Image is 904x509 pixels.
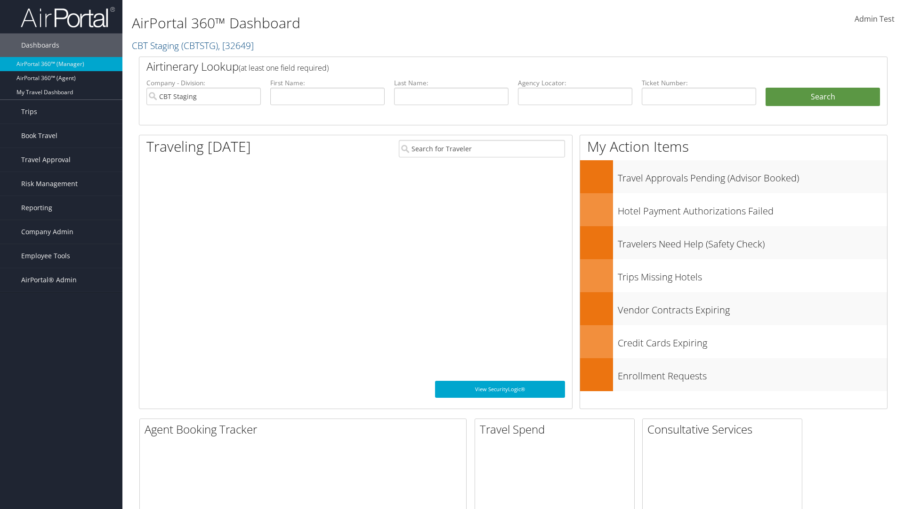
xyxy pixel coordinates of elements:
img: airportal-logo.png [21,6,115,28]
h2: Consultative Services [647,421,802,437]
a: Admin Test [855,5,895,34]
h3: Vendor Contracts Expiring [618,299,887,317]
h2: Airtinerary Lookup [146,58,818,74]
span: Trips [21,100,37,123]
span: Risk Management [21,172,78,196]
h3: Travel Approvals Pending (Advisor Booked) [618,167,887,185]
h1: Traveling [DATE] [146,137,251,156]
a: Vendor Contracts Expiring [580,292,887,325]
a: Travelers Need Help (Safety Check) [580,226,887,259]
label: Last Name: [394,78,508,88]
span: Dashboards [21,33,59,57]
a: Enrollment Requests [580,358,887,391]
span: Reporting [21,196,52,220]
a: Travel Approvals Pending (Advisor Booked) [580,160,887,193]
span: (at least one field required) [239,63,329,73]
button: Search [766,88,880,107]
span: Admin Test [855,14,895,24]
label: Ticket Number: [642,78,756,88]
h3: Travelers Need Help (Safety Check) [618,233,887,251]
span: Book Travel [21,124,57,148]
span: , [ 32649 ] [218,39,254,52]
a: Hotel Payment Authorizations Failed [580,193,887,226]
h1: My Action Items [580,137,887,156]
label: First Name: [270,78,385,88]
h3: Trips Missing Hotels [618,266,887,284]
span: Employee Tools [21,244,70,268]
span: ( CBTSTG ) [181,39,218,52]
input: Search for Traveler [399,140,565,157]
h2: Travel Spend [480,421,634,437]
a: Trips Missing Hotels [580,259,887,292]
label: Company - Division: [146,78,261,88]
label: Agency Locator: [518,78,632,88]
a: Credit Cards Expiring [580,325,887,358]
h3: Hotel Payment Authorizations Failed [618,200,887,218]
span: Company Admin [21,220,73,244]
a: CBT Staging [132,39,254,52]
h3: Credit Cards Expiring [618,332,887,350]
span: AirPortal® Admin [21,268,77,292]
h1: AirPortal 360™ Dashboard [132,13,640,33]
h2: Agent Booking Tracker [145,421,466,437]
span: Travel Approval [21,148,71,172]
a: View SecurityLogic® [435,381,565,398]
h3: Enrollment Requests [618,365,887,383]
